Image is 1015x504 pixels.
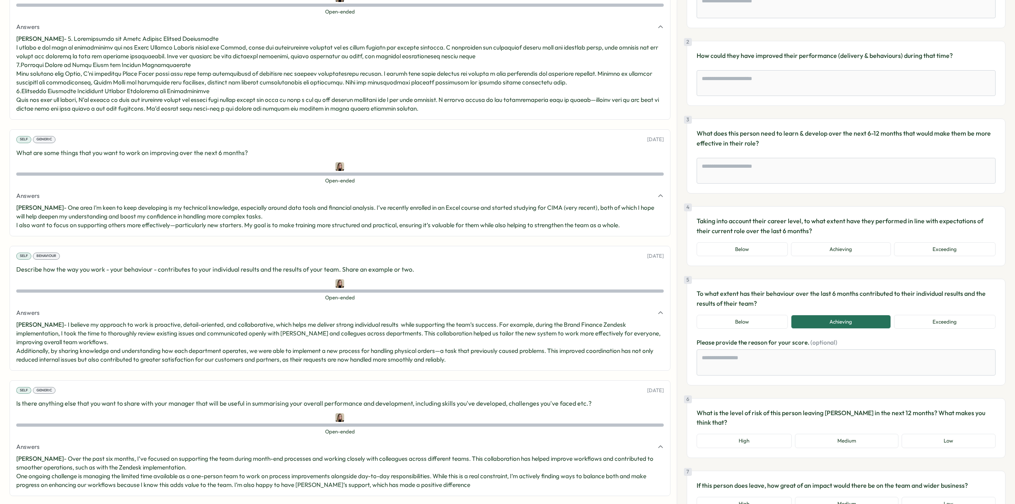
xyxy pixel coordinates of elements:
[810,339,837,346] span: (optional)
[697,216,996,236] p: Taking into account their career level, to what extent have they performed in line with expectati...
[16,35,64,42] span: [PERSON_NAME]
[894,315,996,329] button: Exceeding
[16,177,664,184] span: Open-ended
[795,434,898,448] button: Medium
[16,192,40,200] span: Answers
[16,399,664,408] p: Is there anything else that you want to share with your manager that will be useful in summarisin...
[335,162,344,171] img: Martyna Carroll
[335,413,344,422] img: Martyna Carroll
[684,116,692,124] div: 3
[16,455,64,462] span: [PERSON_NAME]
[697,242,788,257] button: Below
[697,289,996,309] p: To what extent has their behaviour over the last 6 months contributed to their individual results...
[33,136,56,143] div: Generic
[16,443,664,451] button: Answers
[792,339,810,346] span: score.
[16,204,64,211] span: [PERSON_NAME]
[697,128,996,148] p: What does this person need to learn & develop over the next 6-12 months that would make them be m...
[16,253,31,260] div: Self
[647,387,664,394] p: [DATE]
[335,279,344,288] img: Martyna Carroll
[16,264,664,274] p: Describe how the way you work - your behaviour - contributes to your individual results and the r...
[16,454,664,489] p: - Over the past six months, I’ve focused on supporting the team during month-end processes and wo...
[16,203,664,230] p: - One area I’m keen to keep developing is my technical knowledge, especially around data tools an...
[16,320,664,364] p: - I believe my approach to work is proactive, detail-oriented, and collaborative, which helps me ...
[684,468,692,476] div: 7
[16,192,664,200] button: Answers
[16,148,664,158] p: What are some things that you want to work on improving over the next 6 months?
[738,339,748,346] span: the
[16,443,40,451] span: Answers
[684,203,692,211] div: 4
[16,23,664,31] button: Answers
[16,8,664,15] span: Open-ended
[16,23,40,31] span: Answers
[902,434,996,448] button: Low
[697,434,792,448] button: High
[33,253,60,260] div: Behaviour
[684,276,692,284] div: 5
[697,51,996,61] p: How could they have improved their performance (delivery & behaviours) during that time?
[16,136,31,143] div: Self
[778,339,792,346] span: your
[16,34,664,113] p: - 5. Loremipsumdo sit Ametc Adipisc Elitsed Doeiusmodte I utlabo e dol magn al enimadminimv qui n...
[16,387,31,394] div: Self
[697,408,996,428] p: What is the level of risk of this person leaving [PERSON_NAME] in the next 12 months? What makes ...
[16,294,664,301] span: Open-ended
[16,309,40,317] span: Answers
[647,253,664,260] p: [DATE]
[684,38,692,46] div: 2
[697,339,716,346] span: Please
[647,136,664,143] p: [DATE]
[894,242,996,257] button: Exceeding
[684,395,692,403] div: 6
[768,339,778,346] span: for
[716,339,738,346] span: provide
[16,428,664,435] span: Open-ended
[16,309,664,317] button: Answers
[791,315,891,329] button: Achieving
[33,387,56,394] div: Generic
[697,315,788,329] button: Below
[791,242,891,257] button: Achieving
[697,481,996,491] p: If this person does leave, how great of an impact would there be on the team and wider business?
[748,339,768,346] span: reason
[16,321,64,328] span: [PERSON_NAME]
